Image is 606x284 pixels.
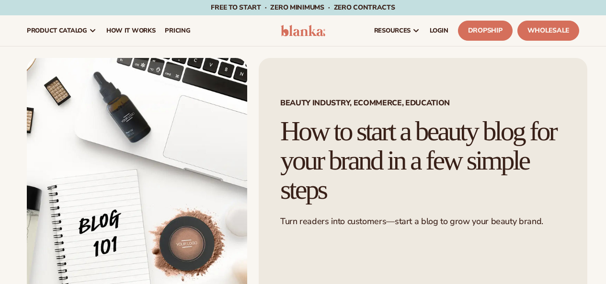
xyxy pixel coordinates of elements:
[165,27,190,34] span: pricing
[430,27,448,34] span: LOGIN
[211,3,395,12] span: Free to start · ZERO minimums · ZERO contracts
[458,21,513,41] a: Dropship
[102,15,160,46] a: How It Works
[374,27,411,34] span: resources
[27,27,87,34] span: product catalog
[369,15,425,46] a: resources
[160,15,195,46] a: pricing
[281,25,326,36] img: logo
[22,15,102,46] a: product catalog
[106,27,156,34] span: How It Works
[280,99,566,107] span: Beauty Industry, Ecommerce, Education
[280,117,566,204] h1: How to start a beauty blog for your brand in a few simple steps
[425,15,453,46] a: LOGIN
[517,21,579,41] a: Wholesale
[280,216,566,227] p: Turn readers into customers—start a blog to grow your beauty brand.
